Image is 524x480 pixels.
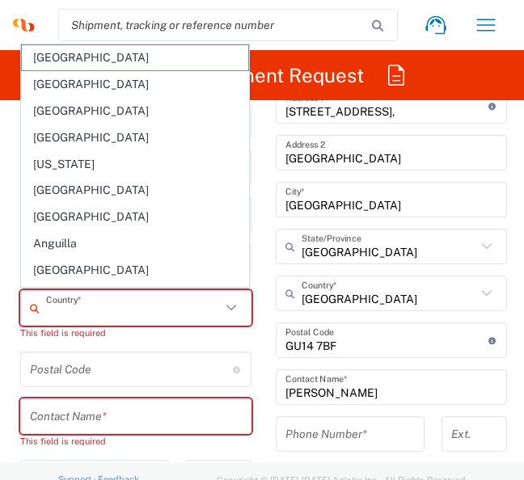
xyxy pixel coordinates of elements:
div: This field is required [20,326,251,340]
span: [US_STATE] [22,152,248,177]
span: [GEOGRAPHIC_DATA] [22,284,248,309]
span: [GEOGRAPHIC_DATA] [22,204,248,229]
span: Anguilla [22,231,248,256]
div: This field is required [20,434,251,448]
span: [GEOGRAPHIC_DATA] [22,125,248,150]
span: [GEOGRAPHIC_DATA] [22,45,248,70]
span: [GEOGRAPHIC_DATA] [22,99,248,124]
span: [GEOGRAPHIC_DATA] [22,72,248,97]
span: [GEOGRAPHIC_DATA] [22,178,248,203]
span: [GEOGRAPHIC_DATA] [22,258,248,283]
input: Shipment, tracking or reference number [59,10,373,40]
